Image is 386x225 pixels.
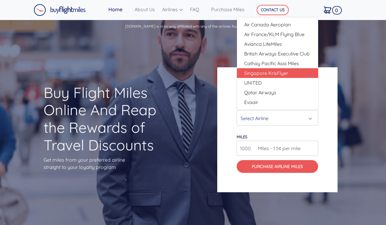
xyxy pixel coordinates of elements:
[34,2,86,18] a: Buy Flight Miles Logo
[321,3,340,16] a: 0
[244,89,276,96] span: Qatar Airways
[188,3,209,15] a: FAQ
[244,50,310,57] span: British Airways Executive Club
[244,99,258,106] span: Evaair
[34,4,86,16] img: Buy Flight Miles Logo
[237,160,318,173] button: Purchase Airline Miles
[244,31,304,38] span: Air France/KLM Flying Blue
[324,6,331,14] img: Cart
[44,84,169,154] h1: Buy Flight Miles Online And Reap the Rewards of Travel Discounts
[244,60,299,67] span: Cathay Pacific Asia Miles
[244,21,291,28] span: Air Canada Aeroplan
[255,145,301,152] span: Miles - 1.5¢ per mile
[241,112,311,124] div: Select Airline
[244,79,262,86] span: UNITED
[160,3,188,15] a: Airlines
[257,5,289,15] button: CONTACT US
[332,6,342,15] span: 0
[244,40,282,48] span: Avianca LifeMiles
[237,134,247,139] label: miles
[44,156,169,171] p: Get miles from your preferred airline straight to your loyalty program
[132,3,160,15] a: About Us
[209,3,247,15] a: Purchase Miles
[106,3,132,15] a: Home
[237,110,318,126] button: Select Airline
[244,69,288,77] span: Singapore KrisFlyer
